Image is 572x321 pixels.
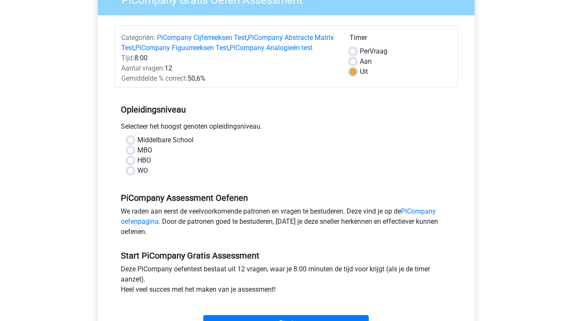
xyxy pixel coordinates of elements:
[121,101,452,118] h5: Opleidingsniveau
[157,34,247,42] a: PiCompany Cijferreeksen Test
[137,145,152,155] label: MBO
[121,251,452,261] h5: Start PiCompany Gratis Assessment
[114,121,458,135] div: Selecteer het hoogst genoten opleidingsniveau.
[115,53,343,63] div: 8:00
[137,166,148,176] label: WO
[114,206,458,240] div: We raden aan eerst de veelvoorkomende patronen en vragen te bestuderen. Deze vind je op de . Door...
[230,44,313,52] a: PiCompany Analogieën test
[115,33,343,53] div: , , ,
[137,135,194,145] label: Middelbare School
[121,64,165,72] span: Aantal vragen:
[360,56,372,67] label: Aan
[121,54,134,62] span: Tijd:
[135,44,228,52] a: PiCompany Figuurreeksen Test
[360,46,387,56] label: Vraag
[137,155,151,166] label: HBO
[115,73,343,84] div: 50,6%
[114,264,458,298] div: Deze PiCompany oefentest bestaat uit 12 vragen, waar je 8:00 minuten de tijd voor krijgt (als je ...
[350,33,451,46] div: Timer
[115,63,343,73] div: 12
[121,74,188,82] span: Gemiddelde % correct:
[121,34,155,42] span: Categoriën:
[360,67,368,77] label: Uit
[121,193,452,203] h5: PiCompany Assessment Oefenen
[360,47,370,55] span: Per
